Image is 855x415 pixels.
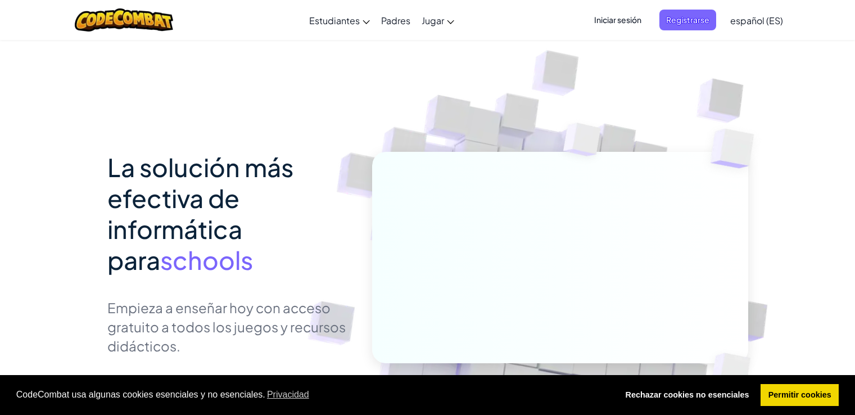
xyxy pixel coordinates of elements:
[542,101,623,184] img: Overlap cubes
[688,101,785,196] img: Overlap cubes
[304,5,376,35] a: Estudiantes
[422,15,444,26] span: Jugar
[587,10,648,30] button: Iniciar sesión
[618,384,757,407] a: deny cookies
[107,298,355,355] p: Empieza a enseñar hoy con acceso gratuito a todos los juegos y recursos didácticos.
[761,384,839,407] a: allow cookies
[376,5,416,35] a: Padres
[75,8,173,31] img: CodeCombat logo
[725,5,789,35] a: español (ES)
[265,386,311,403] a: learn more about cookies
[107,151,293,276] span: La solución más efectiva de informática para
[160,244,253,276] span: schools
[659,10,716,30] button: Registrarse
[730,15,783,26] span: español (ES)
[16,386,609,403] span: CodeCombat usa algunas cookies esenciales y no esenciales.
[693,330,777,412] img: Overlap cubes
[416,5,460,35] a: Jugar
[309,15,360,26] span: Estudiantes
